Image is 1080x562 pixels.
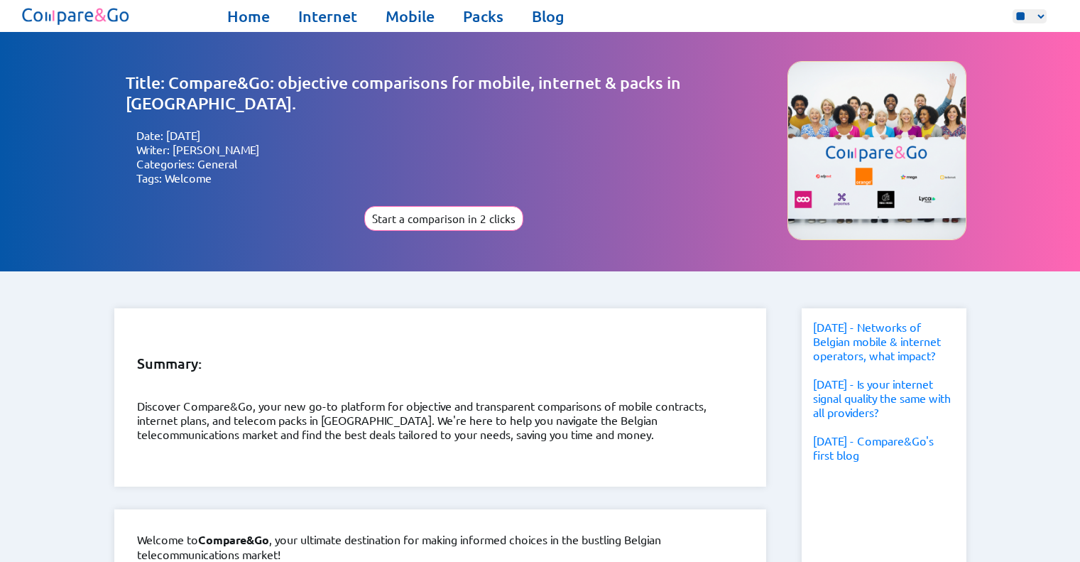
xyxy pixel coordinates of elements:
[364,206,523,231] button: Start a comparison in 2 clicks
[813,377,951,419] a: [DATE] - Is your internet signal quality the same with all providers?
[787,61,966,240] img: Image representing the company
[136,156,762,171] li: Categories: General
[136,128,762,142] li: Date: [DATE]
[364,199,523,231] a: Start a comparison in 2 clicks
[463,6,503,26] a: Packs
[136,142,762,156] li: Writer: [PERSON_NAME]
[137,354,743,373] h3: Summary:
[227,6,270,26] a: Home
[114,308,766,487] div: Discover Compare&Go, your new go-to platform for objective and transparent comparisons of mobile ...
[813,433,934,462] a: [DATE] - Compare&Go's first blog
[532,6,564,26] a: Blog
[386,6,435,26] a: Mobile
[298,6,357,26] a: Internet
[137,532,743,561] p: Welcome to , your ultimate destination for making informed choices in the bustling Belgian teleco...
[198,532,269,547] strong: Compare&Go
[813,320,941,362] a: [DATE] - Networks of Belgian mobile & internet operators, what impact?
[136,171,762,185] li: Tags: Welcome
[126,72,762,114] h1: Title: Compare&Go: objective comparisons for mobile, internet & packs in [GEOGRAPHIC_DATA].
[19,4,133,28] img: Logo of Compare&Go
